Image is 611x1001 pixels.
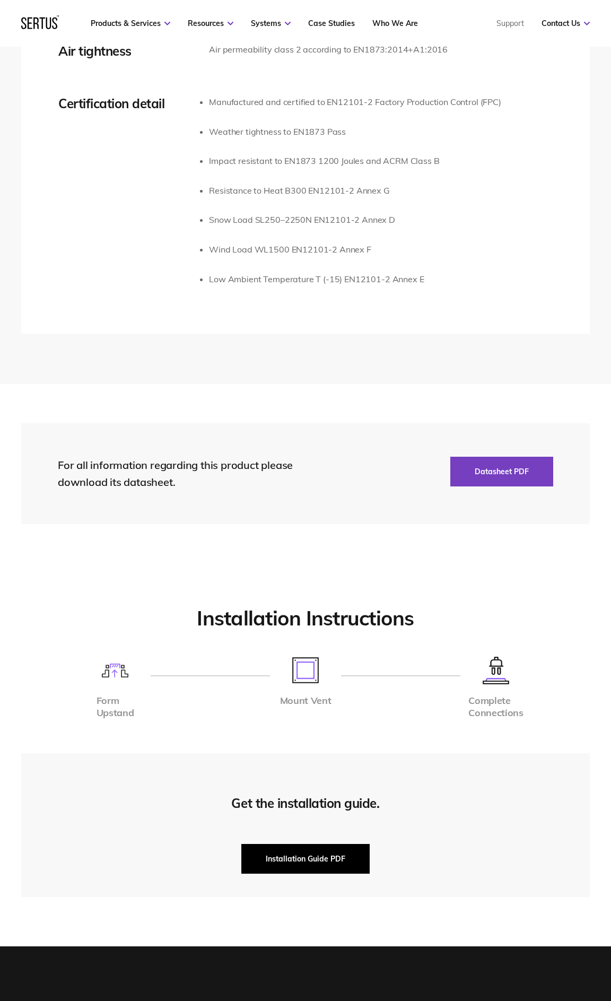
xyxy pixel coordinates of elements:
div: Form Upstand [97,695,134,719]
li: Manufactured and certified to EN12101-2 Factory Production Control (FPC) [209,95,501,109]
div: Certification detail [58,95,193,111]
div: Complete Connections [468,695,523,719]
li: Snow Load SL250–2250N EN12101-2 Annex D [209,213,501,227]
a: Contact Us [542,19,590,28]
li: Resistance to Heat B300 EN12101-2 Annex G [209,184,501,198]
li: Wind Load WL1500 EN12101-2 Annex F [209,243,501,257]
a: Resources [188,19,233,28]
a: Systems [251,19,291,28]
button: Datasheet PDF [450,457,553,486]
li: Weather tightness to EN1873 Pass [209,125,501,139]
a: Case Studies [308,19,355,28]
div: Widget de chat [558,950,611,1001]
button: Installation Guide PDF [241,844,370,874]
li: Low Ambient Temperature T (-15) EN12101-2 Annex E [209,273,501,286]
iframe: Chat Widget [558,950,611,1001]
li: Impact resistant to EN1873 1200 Joules and ACRM Class B [209,154,501,168]
div: Get the installation guide. [231,795,379,811]
a: Who We Are [372,19,418,28]
div: Mount Vent [280,695,331,707]
div: For all information regarding this product please download its datasheet. [58,457,312,491]
h2: Installation Instructions [21,606,590,631]
div: Air tightness [58,43,193,59]
a: Support [496,19,524,28]
p: Air permeability class 2 according to EN1873:2014+A1:2016 [209,43,448,57]
a: Products & Services [91,19,170,28]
